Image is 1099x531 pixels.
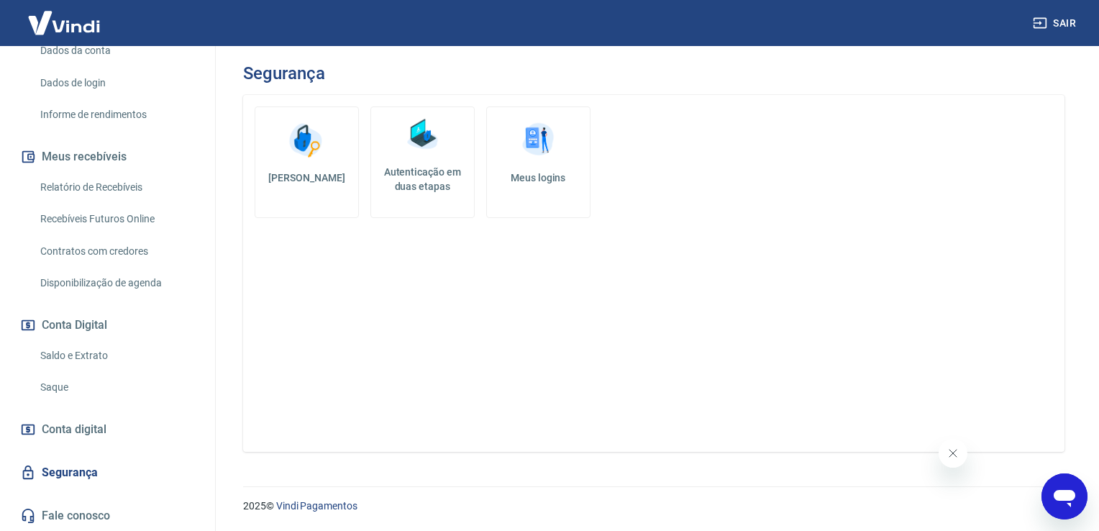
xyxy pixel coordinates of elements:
[486,106,590,218] a: Meus logins
[17,1,111,45] img: Vindi
[35,36,198,65] a: Dados da conta
[35,204,198,234] a: Recebíveis Futuros Online
[35,237,198,266] a: Contratos com credores
[9,10,121,22] span: Olá! Precisa de ajuda?
[939,439,967,468] iframe: Fechar mensagem
[35,173,198,202] a: Relatório de Recebíveis
[370,106,475,218] a: Autenticação em duas etapas
[255,106,359,218] a: [PERSON_NAME]
[35,100,198,130] a: Informe de rendimentos
[17,309,198,341] button: Conta Digital
[1041,473,1087,519] iframe: Botão para abrir a janela de mensagens
[516,119,560,162] img: Meus logins
[1030,10,1082,37] button: Sair
[377,165,468,194] h5: Autenticação em duas etapas
[276,500,357,512] a: Vindi Pagamentos
[35,373,198,402] a: Saque
[17,141,198,173] button: Meus recebíveis
[243,63,324,83] h3: Segurança
[401,113,444,156] img: Autenticação em duas etapas
[35,268,198,298] a: Disponibilização de agenda
[285,119,328,162] img: Alterar senha
[243,499,1064,514] p: 2025 ©
[17,414,198,445] a: Conta digital
[35,68,198,98] a: Dados de login
[267,171,347,185] h5: [PERSON_NAME]
[17,457,198,489] a: Segurança
[35,341,198,371] a: Saldo e Extrato
[498,171,578,185] h5: Meus logins
[42,419,106,440] span: Conta digital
